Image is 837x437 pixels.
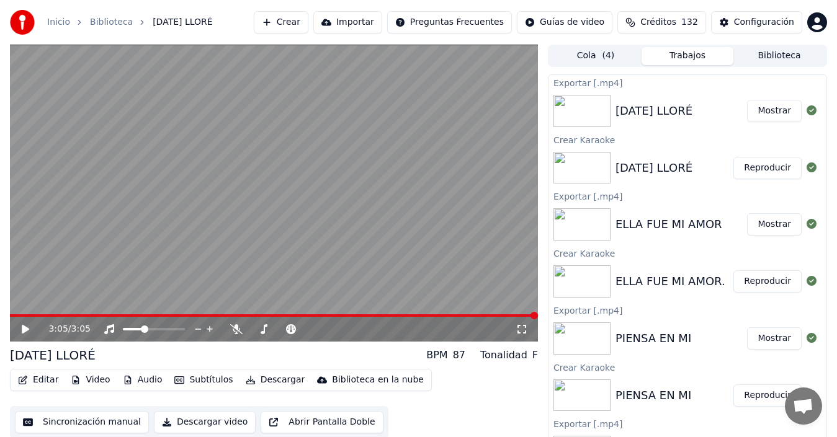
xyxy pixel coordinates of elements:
[615,273,725,290] div: ELLA FUE MI AMOR.
[615,330,691,347] div: PIENSA EN MI
[453,348,465,363] div: 87
[261,411,383,433] button: Abrir Pantalla Doble
[13,371,63,389] button: Editar
[615,387,691,404] div: PIENSA EN MI
[747,213,802,236] button: Mostrar
[15,411,149,433] button: Sincronización manual
[71,323,91,335] span: 3:05
[747,100,802,122] button: Mostrar
[548,245,826,260] div: Crear Karaoke
[733,47,825,65] button: Biblioteca
[48,323,68,335] span: 3:05
[734,16,794,29] div: Configuración
[118,371,168,389] button: Audio
[681,16,698,29] span: 132
[615,216,722,233] div: ELLA FUE MI AMOR
[154,411,256,433] button: Descargar video
[548,132,826,147] div: Crear Karaoke
[640,16,676,29] span: Créditos
[47,16,70,29] a: Inicio
[387,11,512,33] button: Preguntas Frecuentes
[747,327,802,350] button: Mostrar
[90,16,133,29] a: Biblioteca
[66,371,115,389] button: Video
[169,371,238,389] button: Subtítulos
[548,188,826,203] div: Exportar [.mp4]
[313,11,382,33] button: Importar
[332,374,424,386] div: Biblioteca en la nube
[785,387,822,425] div: Chat abierto
[241,371,310,389] button: Descargar
[548,75,826,90] div: Exportar [.mp4]
[602,50,614,62] span: ( 4 )
[550,47,642,65] button: Cola
[733,384,802,407] button: Reproducir
[548,360,826,374] div: Crear Karaoke
[548,416,826,431] div: Exportar [.mp4]
[617,11,706,33] button: Créditos132
[47,16,213,29] nav: breadcrumb
[642,47,733,65] button: Trabajos
[426,348,447,363] div: BPM
[480,348,527,363] div: Tonalidad
[615,159,692,177] div: [DATE] LLORÉ
[153,16,213,29] span: [DATE] LLORÉ
[548,302,826,317] div: Exportar [.mp4]
[733,157,802,179] button: Reproducir
[254,11,308,33] button: Crear
[711,11,802,33] button: Configuración
[733,270,802,293] button: Reproducir
[532,348,538,363] div: F
[48,323,78,335] div: /
[10,10,35,35] img: youka
[10,347,96,364] div: [DATE] LLORÉ
[517,11,612,33] button: Guías de video
[615,102,692,120] div: [DATE] LLORÉ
